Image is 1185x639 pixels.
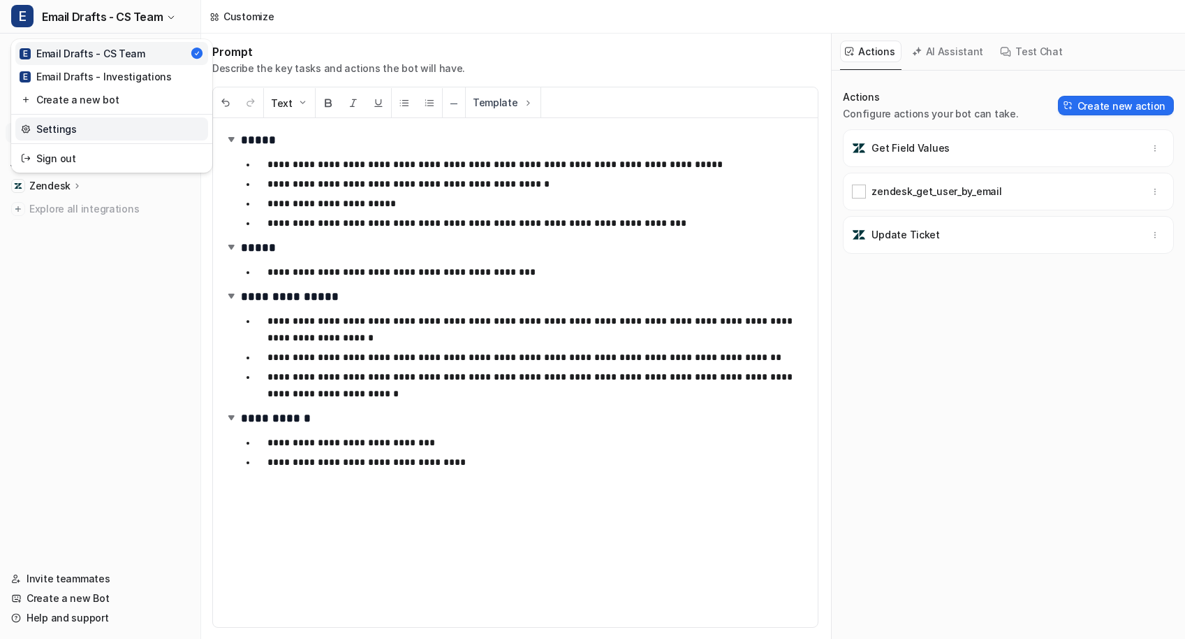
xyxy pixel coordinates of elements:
[20,48,31,59] span: E
[11,39,212,173] div: EEmail Drafts - CS Team
[15,147,208,170] a: Sign out
[21,122,31,136] img: reset
[20,71,31,82] span: E
[21,92,31,107] img: reset
[15,88,208,111] a: Create a new bot
[21,151,31,166] img: reset
[20,46,145,61] div: Email Drafts - CS Team
[15,117,208,141] a: Settings
[11,5,34,27] span: E
[20,69,172,84] div: Email Drafts - Investigations
[42,7,163,27] span: Email Drafts - CS Team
